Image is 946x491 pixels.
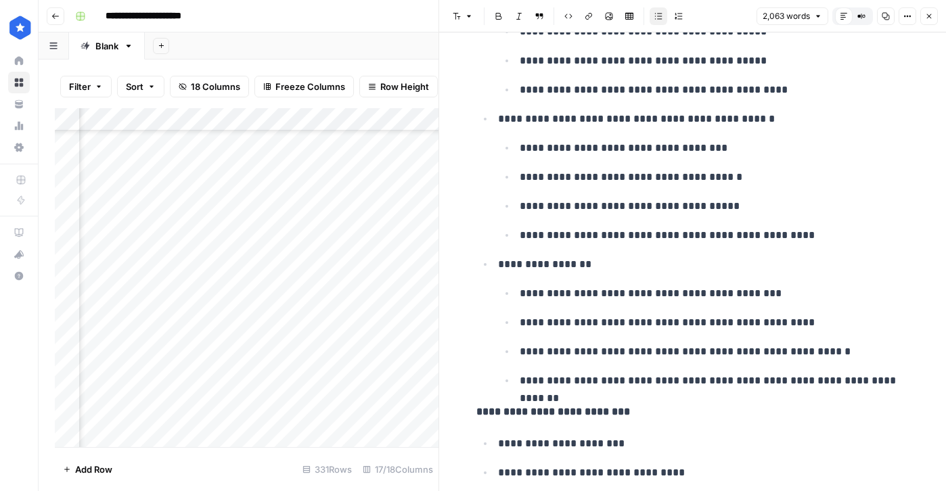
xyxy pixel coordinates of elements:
div: 17/18 Columns [357,459,438,480]
a: Blank [69,32,145,60]
button: 2,063 words [757,7,828,25]
span: Row Height [380,80,429,93]
a: Browse [8,72,30,93]
button: Add Row [55,459,120,480]
a: Usage [8,115,30,137]
button: 18 Columns [170,76,249,97]
img: ConsumerAffairs Logo [8,16,32,40]
span: Add Row [75,463,112,476]
span: Sort [126,80,143,93]
a: Home [8,50,30,72]
span: 2,063 words [763,10,810,22]
div: What's new? [9,244,29,264]
button: Filter [60,76,112,97]
button: Row Height [359,76,438,97]
div: 331 Rows [297,459,357,480]
button: What's new? [8,243,30,265]
a: AirOps Academy [8,222,30,243]
a: Settings [8,137,30,158]
div: Blank [95,39,118,53]
button: Freeze Columns [254,76,354,97]
button: Help + Support [8,265,30,287]
a: Your Data [8,93,30,115]
span: Freeze Columns [275,80,345,93]
span: Filter [69,80,91,93]
button: Sort [117,76,164,97]
button: Workspace: ConsumerAffairs [8,11,30,45]
span: 18 Columns [191,80,240,93]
